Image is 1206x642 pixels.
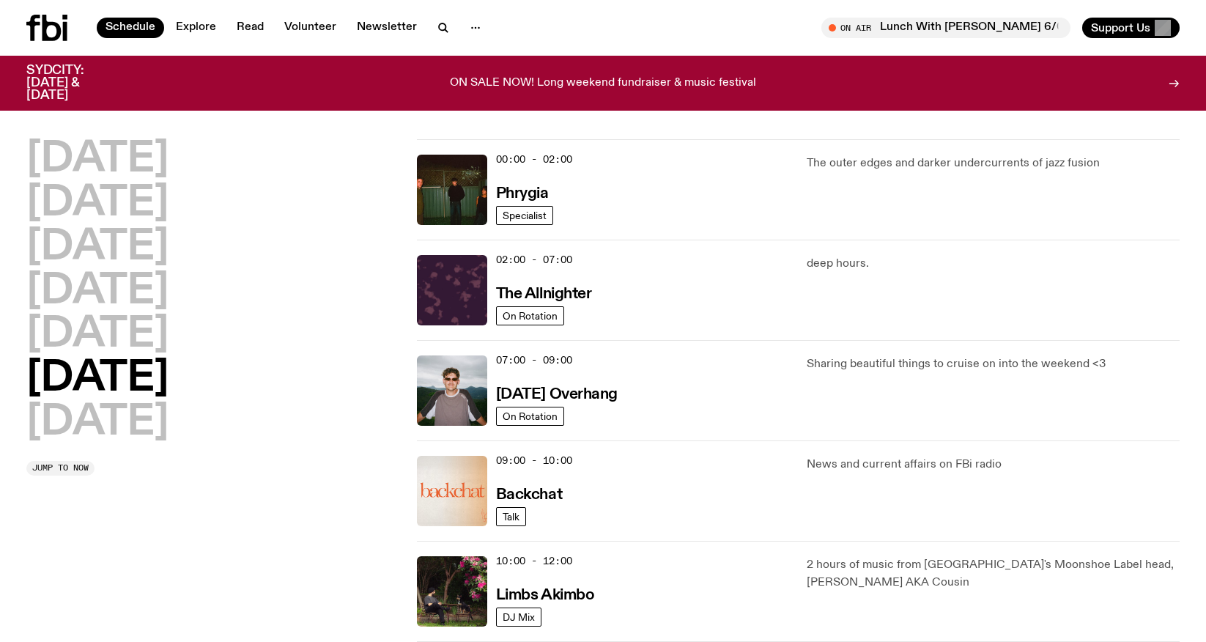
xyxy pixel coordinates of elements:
a: Backchat [496,484,562,503]
h3: Phrygia [496,186,549,202]
p: deep hours. [807,255,1180,273]
a: On Rotation [496,407,564,426]
button: [DATE] [26,271,169,312]
button: [DATE] [26,139,169,180]
button: [DATE] [26,183,169,224]
span: 02:00 - 07:00 [496,253,572,267]
p: News and current affairs on FBi radio [807,456,1180,473]
button: Support Us [1082,18,1180,38]
span: 10:00 - 12:00 [496,554,572,568]
a: On Rotation [496,306,564,325]
button: [DATE] [26,314,169,355]
p: 2 hours of music from [GEOGRAPHIC_DATA]'s Moonshoe Label head, [PERSON_NAME] AKA Cousin [807,556,1180,591]
span: Support Us [1091,21,1150,34]
h3: SYDCITY: [DATE] & [DATE] [26,64,120,102]
p: Sharing beautiful things to cruise on into the weekend <3 [807,355,1180,373]
span: On Rotation [503,410,558,421]
img: Harrie Hastings stands in front of cloud-covered sky and rolling hills. He's wearing sunglasses a... [417,355,487,426]
a: Explore [167,18,225,38]
button: [DATE] [26,402,169,443]
a: Volunteer [275,18,345,38]
a: Phrygia [496,183,549,202]
a: Talk [496,507,526,526]
p: The outer edges and darker undercurrents of jazz fusion [807,155,1180,172]
a: [DATE] Overhang [496,384,618,402]
h3: Backchat [496,487,562,503]
a: The Allnighter [496,284,592,302]
a: DJ Mix [496,608,541,627]
span: Specialist [503,210,547,221]
img: Jackson sits at an outdoor table, legs crossed and gazing at a black and brown dog also sitting a... [417,556,487,627]
h3: Limbs Akimbo [496,588,595,603]
button: [DATE] [26,227,169,268]
button: [DATE] [26,358,169,399]
img: A greeny-grainy film photo of Bela, John and Bindi at night. They are standing in a backyard on g... [417,155,487,225]
span: Talk [503,511,519,522]
span: 09:00 - 10:00 [496,454,572,468]
span: 00:00 - 02:00 [496,152,572,166]
span: 07:00 - 09:00 [496,353,572,367]
span: DJ Mix [503,611,535,622]
button: Jump to now [26,461,95,476]
h3: [DATE] Overhang [496,387,618,402]
h3: The Allnighter [496,287,592,302]
a: Limbs Akimbo [496,585,595,603]
a: Schedule [97,18,164,38]
a: Read [228,18,273,38]
span: On Rotation [503,310,558,321]
a: Specialist [496,206,553,225]
button: On AirLunch With [PERSON_NAME] 6/09- FT. Ran Cap Duoi [821,18,1070,38]
span: Jump to now [32,464,89,472]
a: Newsletter [348,18,426,38]
p: ON SALE NOW! Long weekend fundraiser & music festival [450,77,756,90]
